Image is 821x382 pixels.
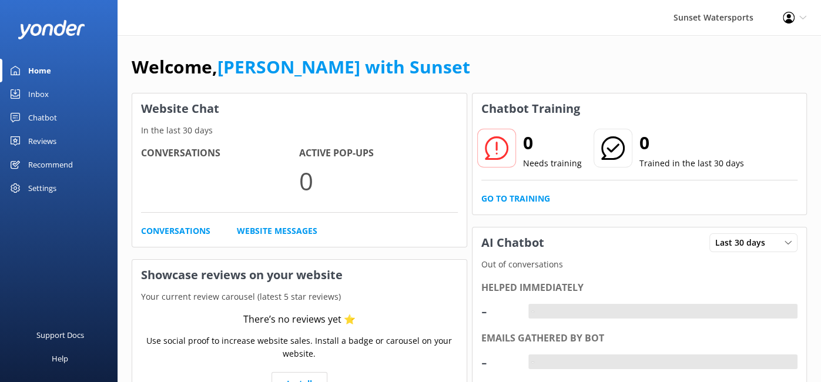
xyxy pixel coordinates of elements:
a: [PERSON_NAME] with Sunset [217,55,470,79]
p: Your current review carousel (latest 5 star reviews) [132,290,467,303]
div: Reviews [28,129,56,153]
div: Emails gathered by bot [481,331,798,346]
a: Website Messages [237,224,317,237]
h3: AI Chatbot [473,227,553,258]
div: Chatbot [28,106,57,129]
div: Support Docs [36,323,84,347]
h3: Website Chat [132,93,467,124]
p: Use social proof to increase website sales. Install a badge or carousel on your website. [141,334,458,361]
h1: Welcome, [132,53,470,81]
p: 0 [299,161,457,200]
div: - [481,348,517,376]
div: Helped immediately [481,280,798,296]
a: Conversations [141,224,210,237]
div: Settings [28,176,56,200]
h4: Conversations [141,146,299,161]
span: Last 30 days [715,236,772,249]
p: Trained in the last 30 days [639,157,744,170]
h2: 0 [639,129,744,157]
div: Home [28,59,51,82]
a: Go to Training [481,192,550,205]
h4: Active Pop-ups [299,146,457,161]
div: - [528,304,537,319]
p: Needs training [523,157,582,170]
img: yonder-white-logo.png [18,20,85,39]
p: In the last 30 days [132,124,467,137]
h2: 0 [523,129,582,157]
div: Inbox [28,82,49,106]
p: Out of conversations [473,258,807,271]
h3: Showcase reviews on your website [132,260,467,290]
div: Help [52,347,68,370]
div: Recommend [28,153,73,176]
div: There’s no reviews yet ⭐ [243,312,356,327]
div: - [528,354,537,370]
h3: Chatbot Training [473,93,589,124]
div: - [481,297,517,325]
